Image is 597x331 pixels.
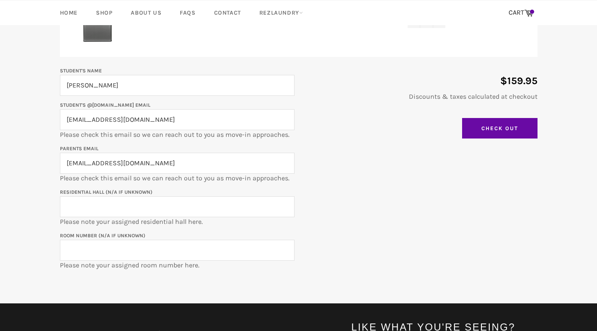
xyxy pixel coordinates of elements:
a: RezLaundry [251,0,311,25]
a: FAQs [171,0,204,25]
a: Home [52,0,86,25]
a: CART [504,4,538,22]
p: Please check this email so we can reach out to you as move-in approaches. [60,100,295,139]
label: Room Number (N/A if unknown) [60,233,145,239]
label: Student's Name [60,68,102,74]
p: Please note your assigned residential hall here. [60,187,295,226]
p: Please check this email so we can reach out to you as move-in approaches. [60,144,295,183]
input: Check Out [462,118,538,139]
p: Please note your assigned room number here. [60,231,295,270]
label: Student's @[DOMAIN_NAME] email [60,102,150,108]
p: $159.95 [303,74,538,88]
label: Residential Hall (N/A if unknown) [60,189,152,195]
p: Discounts & taxes calculated at checkout [303,92,538,101]
a: Contact [206,0,249,25]
a: Shop [88,0,121,25]
a: About Us [122,0,170,25]
label: Parents email [60,146,98,151]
